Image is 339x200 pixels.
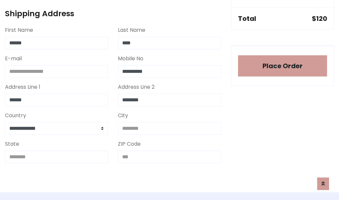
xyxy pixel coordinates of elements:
h4: Shipping Address [5,9,221,18]
h5: $ [312,15,327,23]
label: E-mail [5,55,22,63]
label: City [118,112,128,120]
label: Address Line 1 [5,83,40,91]
label: ZIP Code [118,140,141,148]
label: First Name [5,26,33,34]
label: Mobile No [118,55,143,63]
h5: Total [238,15,256,23]
label: Country [5,112,26,120]
label: Last Name [118,26,145,34]
span: 120 [316,14,327,23]
button: Place Order [238,55,327,76]
label: State [5,140,19,148]
label: Address Line 2 [118,83,155,91]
